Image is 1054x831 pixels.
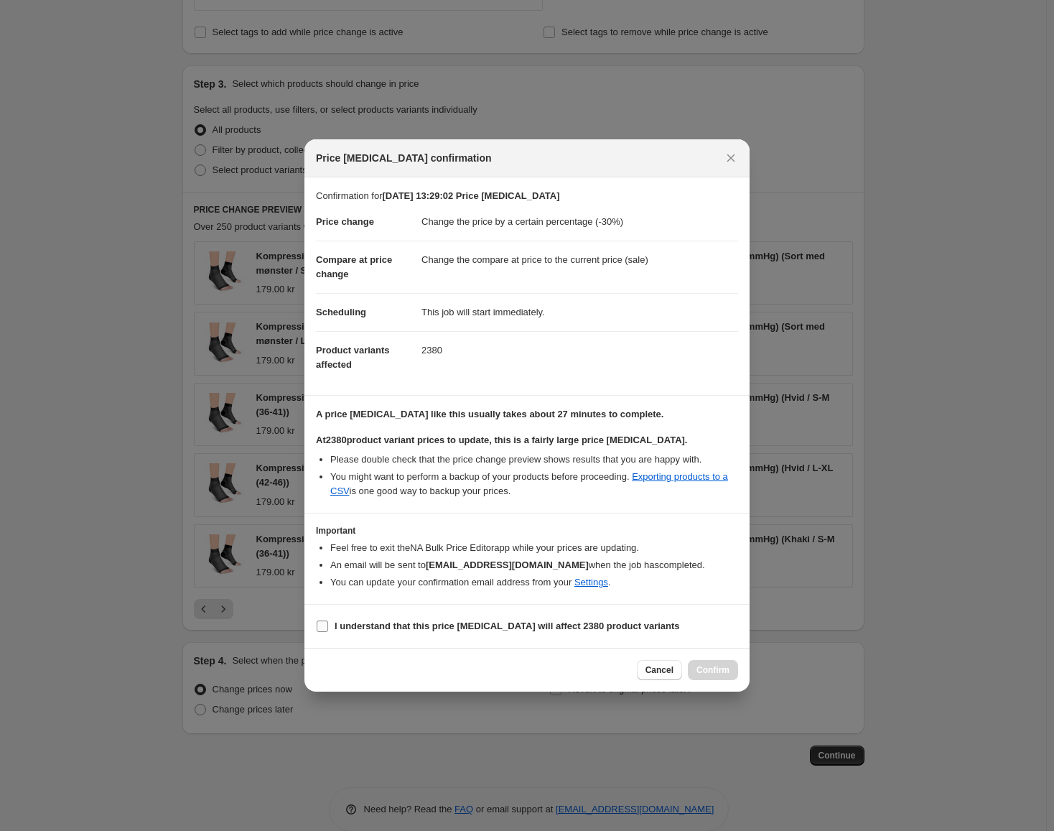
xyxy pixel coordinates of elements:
span: Product variants affected [316,345,390,370]
b: A price [MEDICAL_DATA] like this usually takes about 27 minutes to complete. [316,409,663,419]
span: Compare at price change [316,254,392,279]
a: Exporting products to a CSV [330,471,728,496]
span: Price change [316,216,374,227]
h3: Important [316,525,738,537]
li: Feel free to exit the NA Bulk Price Editor app while your prices are updating. [330,541,738,555]
button: Cancel [637,660,682,680]
span: Scheduling [316,307,366,317]
b: [DATE] 13:29:02 Price [MEDICAL_DATA] [382,190,559,201]
li: You can update your confirmation email address from your . [330,575,738,590]
li: Please double check that the price change preview shows results that you are happy with. [330,452,738,467]
span: Cancel [645,664,673,676]
button: Close [721,148,741,168]
li: An email will be sent to when the job has completed . [330,558,738,572]
dd: This job will start immediately. [421,293,738,331]
li: You might want to perform a backup of your products before proceeding. is one good way to backup ... [330,470,738,498]
b: I understand that this price [MEDICAL_DATA] will affect 2380 product variants [335,621,680,631]
span: Price [MEDICAL_DATA] confirmation [316,151,492,165]
dd: Change the price by a certain percentage (-30%) [421,203,738,241]
dd: 2380 [421,331,738,369]
b: [EMAIL_ADDRESS][DOMAIN_NAME] [426,560,589,570]
a: Settings [574,577,608,588]
b: At 2380 product variant prices to update, this is a fairly large price [MEDICAL_DATA]. [316,435,687,445]
p: Confirmation for [316,189,738,203]
dd: Change the compare at price to the current price (sale) [421,241,738,279]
